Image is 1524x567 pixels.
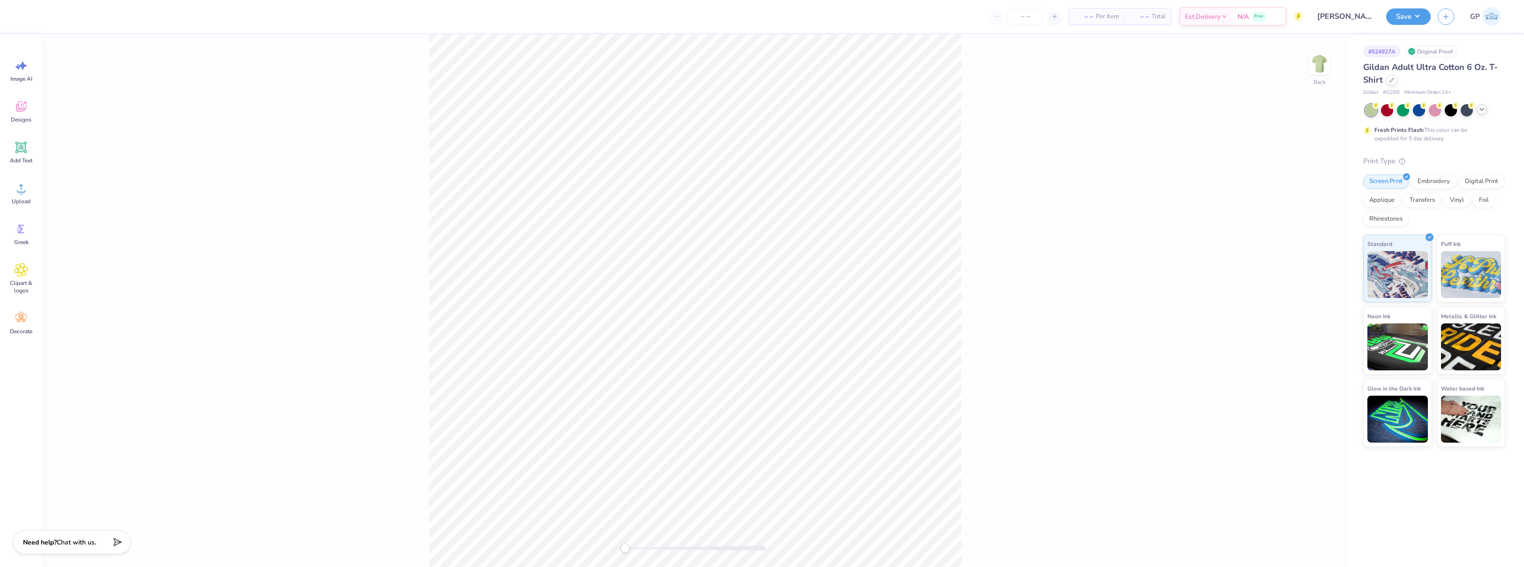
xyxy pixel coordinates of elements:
[1466,7,1505,26] a: GP
[1130,12,1149,22] span: – –
[1310,54,1329,73] img: Back
[12,198,30,205] span: Upload
[1254,13,1263,20] span: Free
[1367,251,1428,298] img: Standard
[6,279,37,294] span: Clipart & logos
[1007,8,1044,25] input: – –
[1237,12,1249,22] span: N/A
[1152,12,1166,22] span: Total
[1383,89,1400,97] span: # G200
[1441,323,1501,370] img: Metallic & Glitter Ink
[1374,126,1490,143] div: This color can be expedited for 5 day delivery.
[1363,193,1401,207] div: Applique
[1482,7,1501,26] img: Germaine Penalosa
[11,116,31,123] span: Designs
[1441,311,1496,321] span: Metallic & Glitter Ink
[1441,396,1501,443] img: Water based Ink
[1185,12,1221,22] span: Est. Delivery
[1363,46,1401,57] div: # 524927A
[1367,396,1428,443] img: Glow in the Dark Ink
[1363,212,1409,226] div: Rhinestones
[1363,61,1498,85] span: Gildan Adult Ultra Cotton 6 Oz. T-Shirt
[1363,175,1409,189] div: Screen Print
[1363,156,1505,167] div: Print Type
[1459,175,1504,189] div: Digital Print
[1367,383,1421,393] span: Glow in the Dark Ink
[1473,193,1495,207] div: Foil
[57,538,96,547] span: Chat with us.
[1411,175,1456,189] div: Embroidery
[1367,239,1392,249] span: Standard
[1441,383,1484,393] span: Water based Ink
[1374,126,1424,134] strong: Fresh Prints Flash:
[1405,46,1458,57] div: Original Proof
[1363,89,1378,97] span: Gildan
[1310,7,1379,26] input: Untitled Design
[1367,323,1428,370] img: Neon Ink
[10,75,32,83] span: Image AI
[10,157,32,164] span: Add Text
[14,238,29,246] span: Greek
[1470,11,1480,22] span: GP
[10,328,32,335] span: Decorate
[1441,239,1461,249] span: Puff Ink
[1367,311,1390,321] span: Neon Ink
[1096,12,1119,22] span: Per Item
[1444,193,1470,207] div: Vinyl
[1404,89,1451,97] span: Minimum Order: 24 +
[1403,193,1441,207] div: Transfers
[1441,251,1501,298] img: Puff Ink
[1074,12,1093,22] span: – –
[23,538,57,547] strong: Need help?
[1386,8,1431,25] button: Save
[620,544,630,553] div: Accessibility label
[1313,78,1326,86] div: Back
